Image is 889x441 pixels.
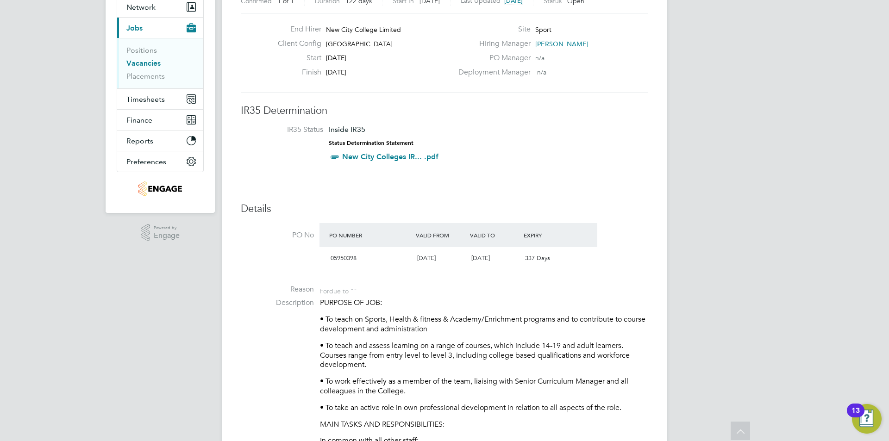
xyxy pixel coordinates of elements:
span: Engage [154,232,180,240]
div: Valid From [413,227,468,243]
label: Finish [270,68,321,77]
button: Timesheets [117,89,203,109]
span: n/a [537,68,546,76]
span: 337 Days [525,254,550,262]
label: Deployment Manager [453,68,531,77]
span: [GEOGRAPHIC_DATA] [326,40,393,48]
span: Timesheets [126,95,165,104]
label: IR35 Status [250,125,323,135]
div: For due to "" [319,285,357,295]
span: [DATE] [326,68,346,76]
span: [DATE] [326,54,346,62]
strong: Status Determination Statement [329,140,413,146]
span: New City College Limited [326,25,401,34]
span: Jobs [126,24,143,32]
span: [DATE] [417,254,436,262]
label: End Hirer [270,25,321,34]
a: Placements [126,72,165,81]
a: Vacancies [126,59,161,68]
label: PO Manager [453,53,531,63]
a: Positions [126,46,157,55]
h3: IR35 Determination [241,104,648,118]
label: Client Config [270,39,321,49]
span: Finance [126,116,152,124]
span: Preferences [126,157,166,166]
button: Open Resource Center, 13 new notifications [852,404,882,434]
span: [PERSON_NAME] [535,40,588,48]
span: Sport [535,25,551,34]
span: Inside IR35 [329,125,365,134]
p: PURPOSE OF JOB: [320,298,648,308]
span: [DATE] [471,254,490,262]
label: Description [241,298,314,308]
p: • To teach and assess learning on a range of courses, which include 14-19 and adult learners. Cou... [320,341,648,370]
a: Powered byEngage [141,224,180,242]
a: Go to home page [117,181,204,196]
span: Network [126,3,156,12]
div: Valid To [468,227,522,243]
button: Finance [117,110,203,130]
p: • To teach on Sports, Health & fitness & Academy/Enrichment programs and to contribute to course ... [320,315,648,334]
div: Expiry [521,227,576,243]
button: Preferences [117,151,203,172]
span: Powered by [154,224,180,232]
label: Site [453,25,531,34]
p: • To work effectively as a member of the team, liaising with Senior Curriculum Manager and all co... [320,377,648,396]
label: Reason [241,285,314,294]
button: Jobs [117,18,203,38]
p: • To take an active role in own professional development in relation to all aspects of the role. [320,403,648,413]
h3: Details [241,202,648,216]
div: 13 [851,410,860,422]
button: Reports [117,130,203,151]
p: MAIN TASKS AND RESPONSIBILITIES: [320,420,648,429]
span: 05950398 [331,254,357,262]
label: Hiring Manager [453,39,531,49]
img: jambo-logo-retina.png [138,181,182,196]
label: Start [270,53,321,63]
span: Reports [126,137,153,145]
div: Jobs [117,38,203,88]
label: PO No [241,230,314,240]
span: n/a [535,54,545,62]
div: PO Number [327,227,413,243]
a: New City Colleges IR... .pdf [342,152,438,161]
